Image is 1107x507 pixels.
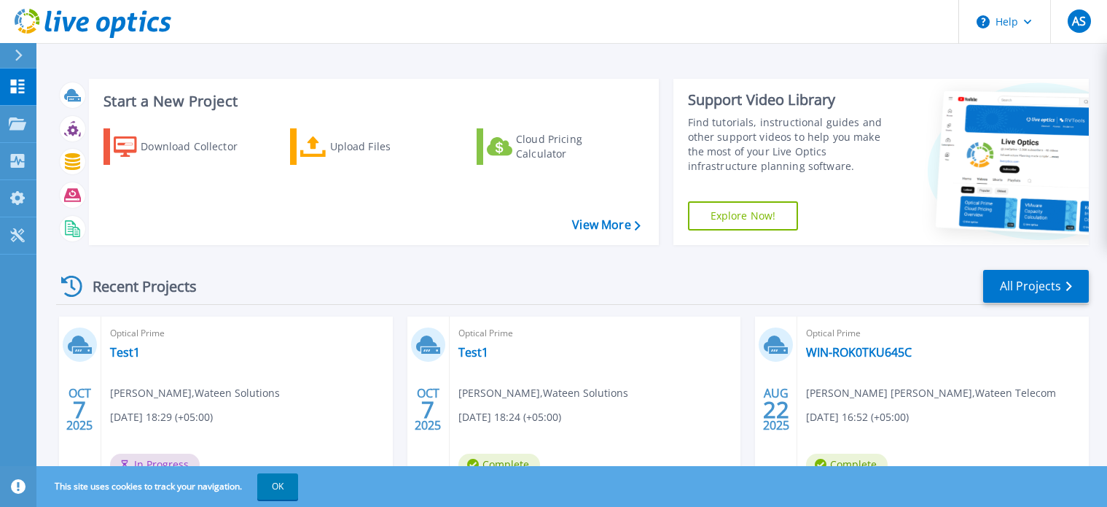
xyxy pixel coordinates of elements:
[458,345,488,360] a: Test1
[103,128,266,165] a: Download Collector
[688,115,896,174] div: Find tutorials, instructional guides and other support videos to help you make the most of your L...
[763,403,789,416] span: 22
[141,132,257,161] div: Download Collector
[458,409,561,425] span: [DATE] 18:24 (+05:00)
[983,270,1089,303] a: All Projects
[110,325,384,341] span: Optical Prime
[458,454,540,476] span: Complete
[762,383,790,436] div: AUG 2025
[421,403,434,416] span: 7
[73,403,86,416] span: 7
[806,325,1080,341] span: Optical Prime
[56,268,216,304] div: Recent Projects
[257,473,298,500] button: OK
[688,201,799,231] a: Explore Now!
[110,385,280,401] span: [PERSON_NAME] , Wateen Solutions
[110,345,140,360] a: Test1
[688,90,896,109] div: Support Video Library
[477,128,639,165] a: Cloud Pricing Calculator
[806,409,909,425] span: [DATE] 16:52 (+05:00)
[458,325,732,341] span: Optical Prime
[414,383,442,436] div: OCT 2025
[110,409,213,425] span: [DATE] 18:29 (+05:00)
[516,132,633,161] div: Cloud Pricing Calculator
[40,473,298,500] span: This site uses cookies to track your navigation.
[458,385,628,401] span: [PERSON_NAME] , Wateen Solutions
[66,383,93,436] div: OCT 2025
[103,93,640,109] h3: Start a New Project
[806,454,888,476] span: Complete
[290,128,453,165] a: Upload Files
[1072,15,1086,27] span: AS
[806,385,1056,401] span: [PERSON_NAME] [PERSON_NAME] , Wateen Telecom
[806,345,912,360] a: WIN-ROK0TKU645C
[330,132,447,161] div: Upload Files
[572,218,640,232] a: View More
[110,454,200,476] span: In Progress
